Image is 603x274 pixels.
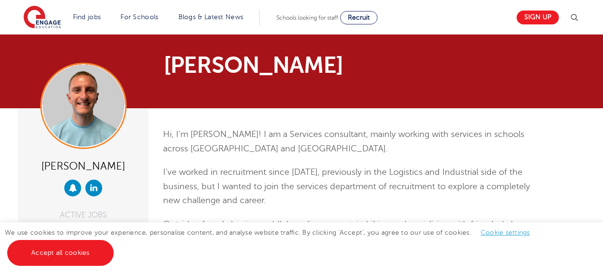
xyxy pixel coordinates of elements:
img: Engage Education [24,6,61,30]
a: Accept all cookies [7,240,114,266]
a: Cookie settings [481,229,530,236]
a: Recruit [340,11,378,24]
a: For Schools [120,13,158,21]
p: I’ve worked in recruitment since [DATE], previously in the Logistics and Industrial side of the b... [163,165,537,208]
p: Hi, I’m [PERSON_NAME]! I am a Services consultant, mainly working with services in schools across... [163,127,537,156]
a: Blogs & Latest News [178,13,244,21]
p: Outside of work, I enjoy paddleboarding, mountain biking and socialising with friends. I also pla... [163,217,537,246]
span: Recruit [348,14,370,21]
h1: [PERSON_NAME] [164,54,391,77]
span: We use cookies to improve your experience, personalise content, and analyse website traffic. By c... [5,229,540,256]
div: [PERSON_NAME] [25,156,142,175]
a: Sign up [517,11,559,24]
div: ACTIVE JOBS [25,211,142,219]
span: Schools looking for staff [276,14,338,21]
a: Find jobs [73,13,101,21]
